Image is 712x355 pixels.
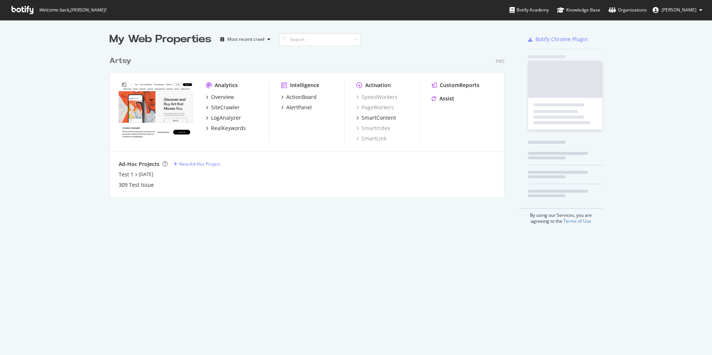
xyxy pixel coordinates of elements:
[281,104,312,111] a: AlertPanel
[206,93,234,101] a: Overview
[109,56,131,66] div: Artsy
[647,4,708,16] button: [PERSON_NAME]
[217,33,273,45] button: Most recent crawl
[356,104,394,111] a: PageWorkers
[290,82,319,89] div: Intelligence
[440,82,479,89] div: CustomReports
[432,95,454,102] a: Assist
[215,82,238,89] div: Analytics
[557,6,600,14] div: Knowledge Base
[510,6,549,14] div: Botify Academy
[211,125,246,132] div: RealKeywords
[535,36,588,43] div: Botify Chrome Plugin
[286,104,312,111] div: AlertPanel
[609,6,647,14] div: Organizations
[519,208,603,224] div: By using our Services, you are agreeing to the
[206,104,240,111] a: SiteCrawler
[432,82,479,89] a: CustomReports
[496,58,504,64] div: Pro
[119,171,133,178] a: Test 1
[179,161,220,167] div: New Ad-Hoc Project
[119,181,154,189] a: 309 Test Issue
[356,135,386,142] a: SmartLink
[119,160,159,168] div: Ad-Hoc Projects
[528,36,588,43] a: Botify Chrome Plugin
[211,104,240,111] div: SiteCrawler
[206,125,246,132] a: RealKeywords
[211,114,241,122] div: LogAnalyzer
[365,82,391,89] div: Activation
[174,161,220,167] a: New Ad-Hoc Project
[439,95,454,102] div: Assist
[362,114,396,122] div: SmartContent
[227,37,264,42] div: Most recent crawl
[286,93,317,101] div: ActionBoard
[109,32,211,47] div: My Web Properties
[139,171,153,177] a: [DATE]
[109,56,134,66] a: Artsy
[211,93,234,101] div: Overview
[563,218,591,224] a: Terms of Use
[119,82,194,142] img: artsy.net
[662,7,696,13] span: Paul Sanders
[279,33,361,46] input: Search
[39,7,106,13] span: Welcome back, [PERSON_NAME] !
[356,93,398,101] a: SpeedWorkers
[109,47,510,197] div: grid
[356,114,396,122] a: SmartContent
[206,114,241,122] a: LogAnalyzer
[281,93,317,101] a: ActionBoard
[356,125,390,132] a: SmartIndex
